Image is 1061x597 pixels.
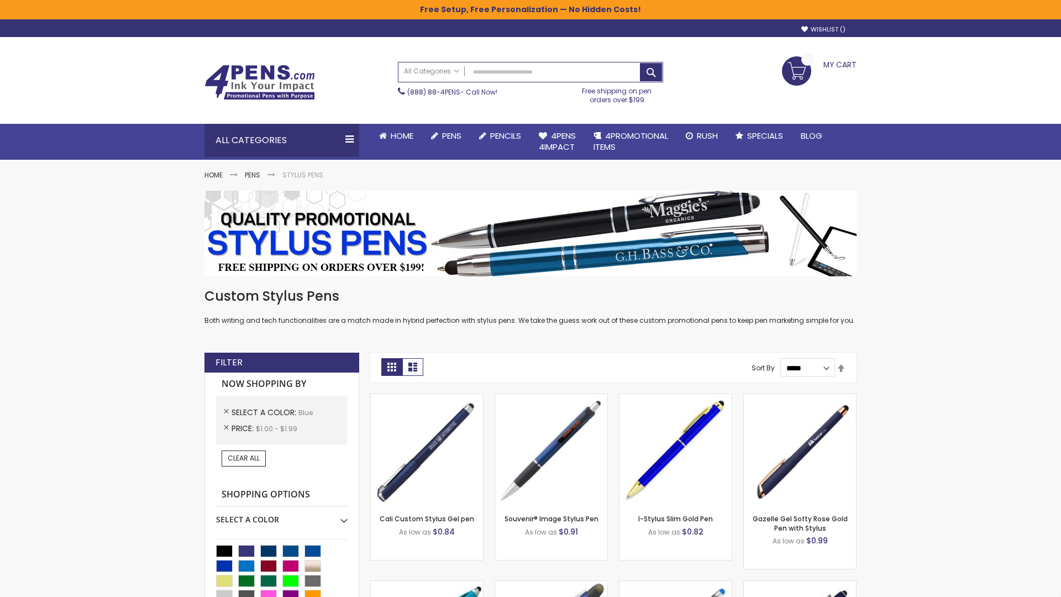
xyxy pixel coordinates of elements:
[381,358,402,376] strong: Grid
[232,423,256,434] span: Price
[648,527,680,537] span: As low as
[204,65,315,100] img: 4Pens Custom Pens and Promotional Products
[752,363,775,373] label: Sort By
[216,373,348,396] strong: Now Shopping by
[593,130,668,153] span: 4PROMOTIONAL ITEMS
[380,514,474,523] a: Cali Custom Stylus Gel pen
[682,526,703,537] span: $0.82
[398,62,465,81] a: All Categories
[747,130,783,142] span: Specials
[391,130,413,142] span: Home
[204,170,223,180] a: Home
[371,394,483,506] img: Cali Custom Stylus Gel pen-Blue
[530,124,585,160] a: 4Pens4impact
[697,130,718,142] span: Rush
[216,506,348,525] div: Select A Color
[773,536,805,546] span: As low as
[228,453,260,463] span: Clear All
[371,394,483,403] a: Cali Custom Stylus Gel pen-Blue
[495,394,607,403] a: Souvenir® Image Stylus Pen-Blue
[422,124,470,148] a: Pens
[245,170,260,180] a: Pens
[470,124,530,148] a: Pencils
[559,526,578,537] span: $0.91
[525,527,557,537] span: As low as
[490,130,521,142] span: Pencils
[505,514,598,523] a: Souvenir® Image Stylus Pen
[371,580,483,590] a: Neon Stylus Highlighter-Pen Combo-Blue
[442,130,461,142] span: Pens
[256,424,297,433] span: $1.00 - $1.99
[370,124,422,148] a: Home
[399,527,431,537] span: As low as
[585,124,677,160] a: 4PROMOTIONALITEMS
[619,394,732,506] img: I-Stylus Slim Gold-Blue
[232,407,298,418] span: Select A Color
[806,535,828,546] span: $0.99
[222,451,266,466] a: Clear All
[801,130,822,142] span: Blog
[571,82,664,104] div: Free shipping on pen orders over $199
[433,526,455,537] span: $0.84
[404,67,459,76] span: All Categories
[407,87,460,97] a: (888) 88-4PENS
[753,514,848,532] a: Gazelle Gel Softy Rose Gold Pen with Stylus
[282,170,323,180] strong: Stylus Pens
[495,394,607,506] img: Souvenir® Image Stylus Pen-Blue
[407,87,497,97] span: - Call Now!
[204,191,857,276] img: Stylus Pens
[677,124,727,148] a: Rush
[216,483,348,507] strong: Shopping Options
[539,130,576,153] span: 4Pens 4impact
[204,287,857,326] div: Both writing and tech functionalities are a match made in hybrid perfection with stylus pens. We ...
[619,394,732,403] a: I-Stylus Slim Gold-Blue
[727,124,792,148] a: Specials
[204,287,857,305] h1: Custom Stylus Pens
[298,408,313,417] span: Blue
[744,580,856,590] a: Custom Soft Touch® Metal Pens with Stylus-Blue
[495,580,607,590] a: Souvenir® Jalan Highlighter Stylus Pen Combo-Blue
[216,357,243,369] strong: Filter
[792,124,831,148] a: Blog
[638,514,713,523] a: I-Stylus Slim Gold Pen
[619,580,732,590] a: Islander Softy Gel with Stylus - ColorJet Imprint-Blue
[204,124,359,157] div: All Categories
[744,394,856,506] img: Gazelle Gel Softy Rose Gold Pen with Stylus-Blue
[801,25,845,34] a: Wishlist
[744,394,856,403] a: Gazelle Gel Softy Rose Gold Pen with Stylus-Blue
